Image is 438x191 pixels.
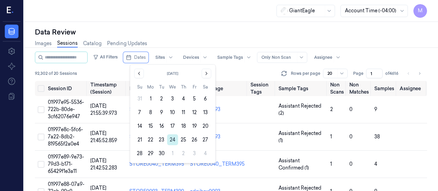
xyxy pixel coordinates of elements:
[145,93,156,104] button: Monday, September 1st, 2025
[353,70,363,77] span: Page
[145,121,156,132] button: Monday, September 15th, 2025
[134,54,146,60] span: Dates
[134,69,144,78] button: Go to the Previous Month
[349,134,352,140] span: 0
[374,134,380,140] span: 38
[200,148,211,159] button: Saturday, October 4th, 2025
[167,107,178,118] button: Wednesday, September 10th, 2025
[156,107,167,118] button: Tuesday, September 9th, 2025
[178,121,189,132] button: Thursday, September 18th, 2025
[190,161,245,168] div: STORE0040_TERM395
[156,84,167,91] th: Tuesday
[38,134,44,140] button: Select row
[276,81,328,96] th: Sample Tags
[415,69,424,78] button: Go to next page
[134,84,211,159] table: September 2025
[167,84,178,91] th: Wednesday
[291,70,320,77] p: Rows per page
[200,84,211,91] th: Saturday
[200,107,211,118] button: Saturday, September 13th, 2025
[35,27,427,37] div: Data Review
[48,126,83,147] span: 01997e8c-5fc6-7a22-8db2-819565f2a0e4
[35,40,52,47] a: Images
[134,93,145,104] button: Sunday, August 31st, 2025
[279,157,325,172] span: Assistant Confirmed (1)
[134,148,145,159] button: Sunday, September 28th, 2025
[38,85,44,92] button: Select all
[178,134,189,145] button: Thursday, September 25th, 2025
[156,93,167,104] button: Tuesday, September 2nd, 2025
[48,154,84,174] span: 01997e89-9e73-79d3-b171-65429f1e3a11
[200,121,211,132] button: Saturday, September 20th, 2025
[38,161,44,168] button: Select row
[178,148,189,159] button: Thursday, October 2nd, 2025
[148,69,197,78] button: [DATE]
[349,161,352,167] span: 0
[374,161,377,167] span: 4
[88,81,127,96] th: Timestamp (Session)
[372,81,397,96] th: Samples
[134,84,145,91] th: Sunday
[178,93,189,104] button: Thursday, September 4th, 2025
[178,107,189,118] button: Thursday, September 11th, 2025
[404,69,424,78] nav: pagination
[200,93,211,104] button: Saturday, September 6th, 2025
[127,81,187,96] th: Device
[145,134,156,145] button: Monday, September 22nd, 2025
[167,134,178,145] button: Today, Wednesday, September 24th, 2025
[145,107,156,118] button: Monday, September 8th, 2025
[330,134,332,140] span: 1
[123,52,149,63] button: Dates
[349,106,352,112] span: 0
[202,69,211,78] button: Go to the Next Month
[83,40,102,47] a: Catalog
[167,121,178,132] button: Wednesday, September 17th, 2025
[90,52,120,63] button: All Filters
[200,134,211,145] button: Saturday, September 27th, 2025
[107,40,147,47] a: Pending Updates
[167,148,178,159] button: Wednesday, October 1st, 2025
[178,84,189,91] th: Thursday
[57,40,78,47] a: Sessions
[189,107,200,118] button: Friday, September 12th, 2025
[189,93,200,104] button: Friday, September 5th, 2025
[279,103,325,117] span: Assistant Rejected (2)
[413,4,427,18] button: M
[327,81,347,96] th: Non Scans
[38,106,44,113] button: Select row
[134,107,145,118] button: Sunday, September 7th, 2025
[330,106,333,112] span: 2
[279,130,325,144] span: Assistant Rejected (1)
[189,121,200,132] button: Friday, September 19th, 2025
[145,84,156,91] th: Monday
[156,134,167,145] button: Tuesday, September 23rd, 2025
[189,84,200,91] th: Friday
[187,81,248,96] th: Video Storage
[248,81,275,96] th: Session Tags
[330,161,332,167] span: 1
[145,148,156,159] button: Monday, September 29th, 2025
[48,99,84,120] span: 01997e95-5536-722b-80de-3cf62076e947
[347,81,372,96] th: Non Matches
[167,93,178,104] button: Wednesday, September 3rd, 2025
[134,134,145,145] button: Sunday, September 21st, 2025
[90,103,117,116] span: [DATE] 21:55:39.973
[90,158,117,171] span: [DATE] 21:42:52.283
[397,81,427,96] th: Assignee
[156,121,167,132] button: Tuesday, September 16th, 2025
[385,70,398,77] span: of 4616
[189,134,200,145] button: Friday, September 26th, 2025
[374,106,377,112] span: 9
[189,148,200,159] button: Friday, October 3rd, 2025
[45,81,87,96] th: Session ID
[35,70,77,77] span: 92,302 of 20 Sessions
[134,121,145,132] button: Sunday, September 14th, 2025
[90,130,117,144] span: [DATE] 21:45:52.859
[129,161,184,168] div: STORE0040_TERM395
[156,148,167,159] button: Tuesday, September 30th, 2025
